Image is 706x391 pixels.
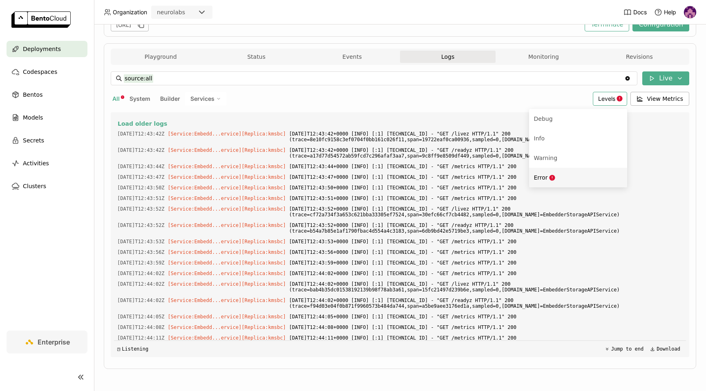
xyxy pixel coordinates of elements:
[624,75,631,82] svg: Clear value
[642,71,689,85] button: Live
[117,346,120,352] span: ◳
[168,335,242,341] span: [Service:Embedd...ervice]
[241,185,286,191] span: [Replica:kmsbc]
[289,280,683,294] span: [DATE]T12:44:02+0000 [INFO] [:1] [TECHNICAL_ID] - "GET /livez HTTP/1.1" 200 (trace=bab4b35dc01538...
[289,183,683,192] span: [DATE]T12:43:50+0000 [INFO] [:1] [TECHNICAL_ID] - "GET /metrics HTTP/1.1" 200
[117,119,683,129] button: Load older logs
[441,53,454,60] span: Logs
[632,18,689,31] button: Configuration
[241,239,286,244] span: [Replica:kmsbc]
[11,11,71,28] img: logo
[7,178,87,194] a: Clusters
[289,221,683,235] span: [DATE]T12:43:52+0000 [INFO] [:1] [TECHNICAL_ID] - "GET /readyz HTTP/1.1" 200 (trace=b54a7b85e1af1...
[241,335,286,341] span: [Replica:kmsbc]
[117,173,165,182] span: 2025-09-25T12:43:47.458Z
[168,324,242,330] span: [Service:Embedd...ervice]
[602,344,646,354] button: Jump to end
[168,222,242,228] span: [Service:Embedd...ervice]
[117,323,165,332] span: 2025-09-25T12:44:08.458Z
[124,72,624,85] input: Search
[185,92,226,106] div: Services
[647,95,684,103] span: View Metrics
[241,131,286,137] span: [Replica:kmsbc]
[534,135,545,142] span: Info
[7,331,87,353] a: Enterprise
[593,92,627,106] div: Levels
[664,9,676,16] span: Help
[159,93,182,104] button: Builder
[289,204,683,219] span: [DATE]T12:43:52+0000 [INFO] [:1] [TECHNICAL_ID] - "GET /livez HTTP/1.1" 200 (trace=cf72a734f3a653...
[241,271,286,276] span: [Replica:kmsbc]
[241,298,286,303] span: [Replica:kmsbc]
[241,222,286,228] span: [Replica:kmsbc]
[117,162,165,171] span: 2025-09-25T12:43:44.459Z
[241,174,286,180] span: [Replica:kmsbc]
[118,120,167,127] span: Load older logs
[648,344,683,354] button: Download
[117,248,165,257] span: 2025-09-25T12:43:56.458Z
[168,174,242,180] span: [Service:Embedd...ervice]
[7,109,87,126] a: Models
[168,298,242,303] span: [Service:Embedd...ervice]
[168,281,242,287] span: [Service:Embedd...ervice]
[289,296,683,311] span: [DATE]T12:44:02+0000 [INFO] [:1] [TECHNICAL_ID] - "GET /readyz HTTP/1.1" 200 (trace=f94d03e04f0b8...
[241,249,286,255] span: [Replica:kmsbc]
[7,41,87,57] a: Deployments
[534,174,548,181] span: Error
[289,269,683,278] span: [DATE]T12:44:02+0000 [INFO] [:1] [TECHNICAL_ID] - "GET /metrics HTTP/1.1" 200
[585,18,629,31] button: Terminate
[117,221,165,230] span: 2025-09-25T12:43:52.550Z
[117,346,148,352] div: Listening
[168,195,242,201] span: [Service:Embedd...ervice]
[304,51,400,63] button: Events
[117,204,165,213] span: 2025-09-25T12:43:52.544Z
[111,18,149,31] div: [URL]
[117,312,165,321] span: 2025-09-25T12:44:05.457Z
[38,338,70,346] span: Enterprise
[23,136,44,145] span: Secrets
[208,51,304,63] button: Status
[241,164,286,169] span: [Replica:kmsbc]
[684,6,696,18] img: Mathew Robinson
[23,181,46,191] span: Clusters
[168,164,242,169] span: [Service:Embedd...ervice]
[117,258,165,267] span: 2025-09-25T12:43:59.458Z
[592,51,687,63] button: Revisions
[130,95,150,102] span: System
[241,147,286,153] span: [Replica:kmsbc]
[111,93,121,104] button: All
[168,147,242,153] span: [Service:Embedd...ervice]
[190,95,214,102] span: Services
[117,280,165,289] span: 2025-09-25T12:44:02.543Z
[23,113,43,122] span: Models
[117,237,165,246] span: 2025-09-25T12:43:53.457Z
[630,92,690,106] button: View Metrics
[633,9,647,16] span: Docs
[529,109,627,187] ul: Menu
[117,333,165,342] span: 2025-09-25T12:44:11.459Z
[168,260,242,266] span: [Service:Embedd...ervice]
[241,314,286,320] span: [Replica:kmsbc]
[168,314,242,320] span: [Service:Embedd...ervice]
[117,129,165,138] span: 2025-09-25T12:43:42.544Z
[117,183,165,192] span: 2025-09-25T12:43:50.460Z
[289,194,683,203] span: [DATE]T12:43:51+0000 [INFO] [:1] [TECHNICAL_ID] - "GET /metrics HTTP/1.1" 200
[7,155,87,171] a: Activities
[289,333,683,342] span: [DATE]T12:44:11+0000 [INFO] [:1] [TECHNICAL_ID] - "GET /metrics HTTP/1.1" 200
[160,95,180,102] span: Builder
[654,8,676,16] div: Help
[289,248,683,257] span: [DATE]T12:43:56+0000 [INFO] [:1] [TECHNICAL_ID] - "GET /metrics HTTP/1.1" 200
[241,281,286,287] span: [Replica:kmsbc]
[7,64,87,80] a: Codespaces
[241,206,286,212] span: [Replica:kmsbc]
[289,237,683,246] span: [DATE]T12:43:53+0000 [INFO] [:1] [TECHNICAL_ID] - "GET /metrics HTTP/1.1" 200
[534,116,553,122] span: Debug
[289,312,683,321] span: [DATE]T12:44:05+0000 [INFO] [:1] [TECHNICAL_ID] - "GET /metrics HTTP/1.1" 200
[168,131,242,137] span: [Service:Embedd...ervice]
[186,9,187,17] input: Selected neurolabs.
[289,173,683,182] span: [DATE]T12:43:47+0000 [INFO] [:1] [TECHNICAL_ID] - "GET /metrics HTTP/1.1" 200
[23,44,61,54] span: Deployments
[289,323,683,332] span: [DATE]T12:44:08+0000 [INFO] [:1] [TECHNICAL_ID] - "GET /metrics HTTP/1.1" 200
[117,296,165,305] span: 2025-09-25T12:44:02.548Z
